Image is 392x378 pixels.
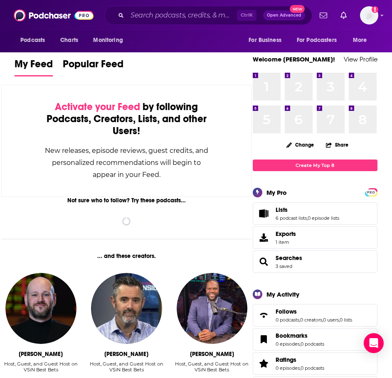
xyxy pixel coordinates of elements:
div: Dave Ross [104,351,148,358]
a: Bookmarks [276,332,324,339]
a: Lists [276,206,339,214]
span: Exports [276,230,296,238]
div: Wes Reynolds [19,351,63,358]
a: 0 episodes [276,365,300,371]
a: 6 podcast lists [276,215,307,221]
span: Bookmarks [276,332,308,339]
svg: Add a profile image [372,6,378,13]
button: Show profile menu [360,6,378,25]
img: Podchaser - Follow, Share and Rate Podcasts [14,7,94,23]
button: Change [281,140,319,150]
a: Bookmarks [256,334,272,345]
span: My Feed [15,58,53,75]
a: Exports [253,226,377,249]
img: Dave Ross [91,273,162,344]
span: Follows [253,304,377,326]
img: Femi Abebefe [177,273,248,344]
a: Show notifications dropdown [337,8,350,22]
span: Podcasts [20,34,45,46]
span: Monitoring [93,34,123,46]
div: ... and these creators. [1,253,251,260]
span: Charts [60,34,78,46]
a: Charts [55,32,83,48]
a: Show notifications dropdown [316,8,330,22]
button: open menu [291,32,349,48]
img: User Profile [360,6,378,25]
span: , [300,341,301,347]
span: Follows [276,308,297,315]
a: 0 creators [300,317,322,323]
button: open menu [347,32,377,48]
span: , [299,317,300,323]
a: Follows [256,309,272,321]
a: 3 saved [276,263,292,269]
span: , [339,317,340,323]
a: Ratings [256,358,272,369]
a: 0 podcasts [301,341,324,347]
span: Ratings [253,352,377,375]
span: Ctrl K [237,10,256,21]
a: Popular Feed [63,58,123,76]
span: Exports [256,232,272,243]
button: open menu [243,32,292,48]
div: Search podcasts, credits, & more... [104,6,312,25]
span: Lists [276,206,288,214]
button: open menu [15,32,56,48]
a: Follows [276,308,352,315]
span: Searches [253,250,377,273]
span: Open Advanced [267,13,301,17]
span: Logged in as ILATeam [360,6,378,25]
a: Welcome [PERSON_NAME]! [253,55,335,63]
span: More [353,34,367,46]
div: Host, Guest, and Guest Host on VSiN Best Bets [1,361,80,373]
a: PRO [366,189,376,195]
div: My Pro [266,189,287,196]
a: 0 podcasts [301,365,324,371]
button: Share [325,137,349,153]
a: Create My Top 8 [253,160,377,171]
span: 1 item [276,239,296,245]
button: Open AdvancedNew [263,10,305,20]
a: View Profile [344,55,377,63]
span: Popular Feed [63,58,123,75]
a: 0 users [323,317,339,323]
div: Not sure who to follow? Try these podcasts... [1,197,251,204]
div: Host, Guest, and Guest Host on VSiN Best Bets [87,361,166,373]
div: Open Intercom Messenger [364,333,384,353]
a: 0 lists [340,317,352,323]
a: Searches [276,254,302,262]
span: PRO [366,189,376,196]
span: Ratings [276,356,296,363]
div: Host, Guest, and Guest Host on VSiN Best Bets [173,361,251,373]
a: 0 podcasts [276,317,299,323]
span: , [307,215,308,221]
a: My Feed [15,58,53,76]
span: For Podcasters [297,34,337,46]
a: 0 episode lists [308,215,339,221]
a: Lists [256,208,272,219]
span: Activate your Feed [55,101,140,113]
a: 0 episodes [276,341,300,347]
span: , [322,317,323,323]
button: open menu [87,32,133,48]
a: Searches [256,256,272,268]
span: New [290,5,305,13]
input: Search podcasts, credits, & more... [127,9,237,22]
div: by following Podcasts, Creators, Lists, and other Users! [43,101,210,137]
span: , [300,365,301,371]
div: Femi Abebefe [190,351,234,358]
img: Wes Reynolds [5,273,76,344]
a: Ratings [276,356,324,363]
span: Bookmarks [253,328,377,351]
span: Lists [253,202,377,225]
div: My Activity [266,290,299,298]
span: For Business [249,34,281,46]
div: New releases, episode reviews, guest credits, and personalized recommendations will begin to appe... [43,145,210,181]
